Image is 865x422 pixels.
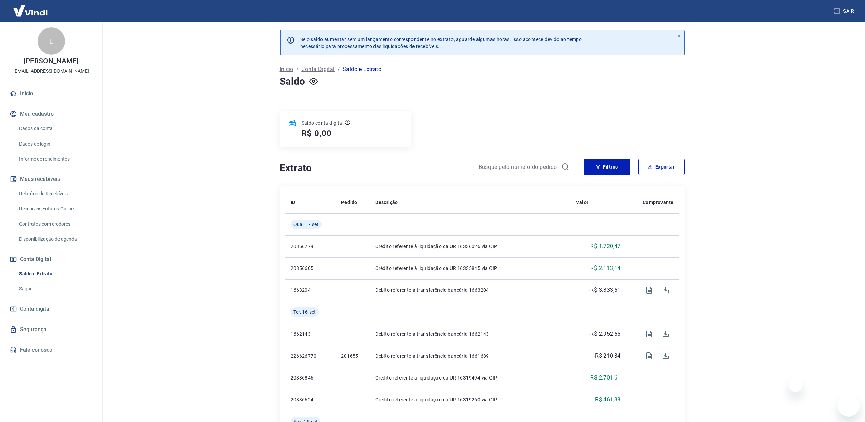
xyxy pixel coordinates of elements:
[16,122,94,136] a: Dados da conta
[291,199,296,206] p: ID
[16,137,94,151] a: Dados de login
[589,330,621,338] p: -R$ 2.952,65
[38,27,65,55] div: E
[590,374,620,382] p: R$ 2.701,61
[16,152,94,166] a: Informe de rendimentos
[280,65,293,73] a: Início
[375,243,565,250] p: Crédito referente à liquidação da UR 16336026 via CIP
[302,120,344,126] p: Saldo conta digital
[16,267,94,281] a: Saldo e Extrato
[20,304,51,314] span: Conta digital
[375,199,398,206] p: Descrição
[291,331,330,337] p: 1662143
[8,252,94,267] button: Conta Digital
[8,343,94,358] a: Fale conosco
[657,326,674,342] span: Download
[589,286,621,294] p: -R$ 3.833,61
[296,65,299,73] p: /
[16,217,94,231] a: Contratos com credores
[24,58,78,65] p: [PERSON_NAME]
[643,199,673,206] p: Comprovante
[16,232,94,246] a: Disponibilização de agenda
[375,352,565,359] p: Débito referente à transferência bancária 1661689
[16,282,94,296] a: Saque
[16,202,94,216] a: Recebíveis Futuros Online
[8,107,94,122] button: Meu cadastro
[16,187,94,201] a: Relatório de Recebíveis
[375,396,565,403] p: Crédito referente à liquidação da UR 16319260 via CIP
[341,352,364,359] p: 201655
[789,378,802,392] iframe: Fechar mensagem
[300,36,582,50] p: Se o saldo aumentar sem um lançamento correspondente no extrato, aguarde algumas horas. Isso acon...
[657,282,674,298] span: Download
[338,65,340,73] p: /
[375,287,565,294] p: Débito referente à transferência bancária 1663204
[280,75,305,88] h4: Saldo
[8,0,53,21] img: Vindi
[594,352,621,360] p: -R$ 210,34
[657,348,674,364] span: Download
[293,221,319,228] span: Qua, 17 set
[641,282,657,298] span: Visualizar
[375,331,565,337] p: Débito referente à transferência bancária 1662143
[291,396,330,403] p: 20836624
[291,352,330,359] p: 226626770
[293,309,316,315] span: Ter, 16 set
[375,265,565,272] p: Crédito referente à liquidação da UR 16335845 via CIP
[13,67,89,75] p: [EMAIL_ADDRESS][DOMAIN_NAME]
[641,326,657,342] span: Visualizar
[291,265,330,272] p: 20856605
[280,161,464,175] h4: Extrato
[291,374,330,381] p: 20836846
[595,396,621,404] p: R$ 461,38
[8,172,94,187] button: Meus recebíveis
[8,301,94,316] a: Conta digital
[832,5,857,17] button: Sair
[8,322,94,337] a: Segurança
[584,159,630,175] button: Filtros
[8,86,94,101] a: Início
[302,128,332,139] h5: R$ 0,00
[638,159,685,175] button: Exportar
[301,65,335,73] a: Conta Digital
[343,65,381,73] p: Saldo e Extrato
[291,287,330,294] p: 1663204
[375,374,565,381] p: Crédito referente à liquidação da UR 16319494 via CIP
[576,199,588,206] p: Valor
[838,395,860,417] iframe: Botão para abrir a janela de mensagens
[590,264,620,272] p: R$ 2.113,14
[590,242,620,250] p: R$ 1.720,47
[341,199,357,206] p: Pedido
[479,162,559,172] input: Busque pelo número do pedido
[291,243,330,250] p: 20856779
[641,348,657,364] span: Visualizar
